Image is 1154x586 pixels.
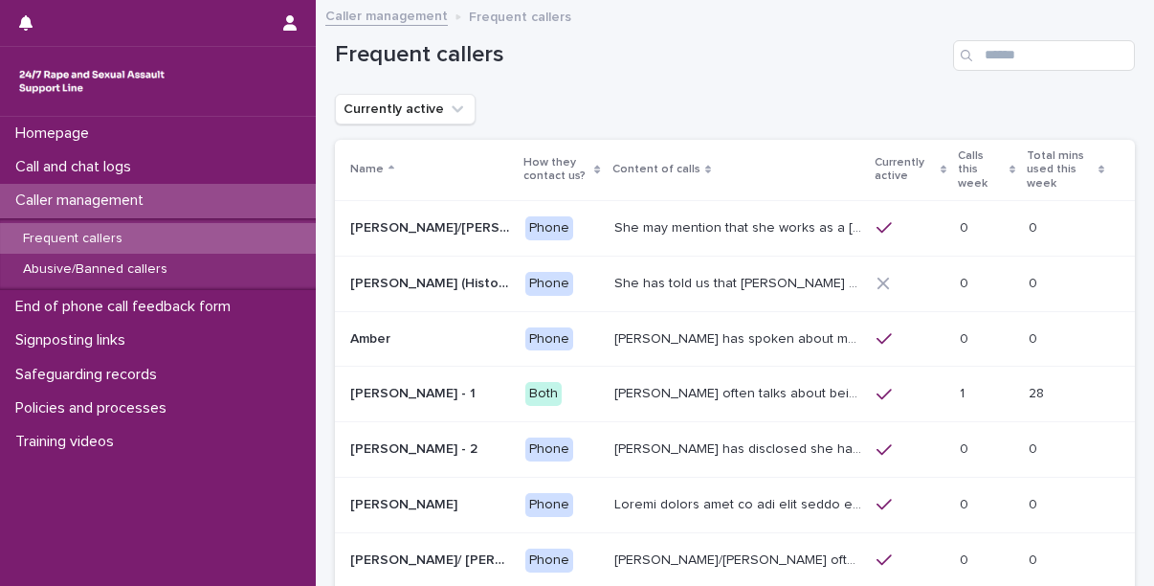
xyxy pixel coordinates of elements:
div: Phone [525,493,573,517]
p: Training videos [8,433,129,451]
p: Policies and processes [8,399,182,417]
p: [PERSON_NAME]/ [PERSON_NAME] [350,549,514,569]
input: Search [953,40,1135,71]
tr: [PERSON_NAME]/[PERSON_NAME] (Anon/'I don't know'/'I can't remember')[PERSON_NAME]/[PERSON_NAME] (... [335,200,1135,256]
p: 28 [1029,382,1048,402]
p: Calls this week [958,146,1005,194]
p: 0 [1029,327,1041,348]
p: 0 [960,493,972,513]
p: She may mention that she works as a Nanny, looking after two children. Abbie / Emily has let us k... [614,216,865,237]
p: Caller management [8,192,159,210]
p: Amy often talks about being raped a night before or 2 weeks ago or a month ago. She also makes re... [614,382,865,402]
p: Name [350,159,384,180]
p: Currently active [875,152,936,188]
p: 0 [960,549,972,569]
p: [PERSON_NAME] - 2 [350,438,481,458]
tr: [PERSON_NAME] - 1[PERSON_NAME] - 1 Both[PERSON_NAME] often talks about being raped a night before... [335,367,1135,422]
tr: [PERSON_NAME] (Historic Plan)[PERSON_NAME] (Historic Plan) PhoneShe has told us that [PERSON_NAME... [335,256,1135,311]
p: Frequent callers [469,5,571,26]
p: Safeguarding records [8,366,172,384]
p: Amber has spoken about multiple experiences of sexual abuse. Amber told us she is now 18 (as of 0... [614,327,865,348]
p: Frequent callers [8,231,138,247]
div: Phone [525,327,573,351]
p: [PERSON_NAME] - 1 [350,382,479,402]
tr: [PERSON_NAME][PERSON_NAME] PhoneLoremi dolors amet co adi elit seddo eiu tempor in u labor et dol... [335,477,1135,532]
p: 0 [960,327,972,348]
p: 0 [1029,438,1041,458]
p: How they contact us? [523,152,590,188]
button: Currently active [335,94,476,124]
p: 0 [1029,216,1041,237]
p: 0 [1029,493,1041,513]
p: She has told us that Prince Andrew was involved with her abuse. Men from Hollywood (or 'Hollywood... [614,272,865,292]
p: [PERSON_NAME] [350,493,461,513]
p: Amy has disclosed she has survived two rapes, one in the UK and the other in Australia in 2013. S... [614,438,865,458]
div: Phone [525,272,573,296]
p: 0 [960,216,972,237]
p: 0 [960,438,972,458]
h1: Frequent callers [335,41,945,69]
p: Homepage [8,124,104,143]
p: Anna/Emma often talks about being raped at gunpoint at the age of 13/14 by her ex-partner, aged 1... [614,549,865,569]
p: Abusive/Banned callers [8,261,183,278]
img: rhQMoQhaT3yELyF149Cw [15,62,168,101]
p: Abbie/Emily (Anon/'I don't know'/'I can't remember') [350,216,514,237]
p: Amber [350,327,394,348]
p: End of phone call feedback form [8,298,246,316]
p: Content of calls [612,159,700,180]
div: Phone [525,438,573,462]
div: Phone [525,216,573,240]
p: 0 [960,272,972,292]
tr: [PERSON_NAME] - 2[PERSON_NAME] - 2 Phone[PERSON_NAME] has disclosed she has survived two rapes, o... [335,422,1135,478]
p: 0 [1029,272,1041,292]
p: 1 [960,382,968,402]
p: Total mins used this week [1027,146,1093,194]
p: [PERSON_NAME] (Historic Plan) [350,272,514,292]
div: Both [525,382,562,406]
div: Phone [525,549,573,573]
tr: AmberAmber Phone[PERSON_NAME] has spoken about multiple experiences of [MEDICAL_DATA]. [PERSON_NA... [335,311,1135,367]
p: Call and chat logs [8,158,146,176]
p: 0 [1029,549,1041,569]
p: Andrew shared that he has been raped and beaten by a group of men in or near his home twice withi... [614,493,865,513]
a: Caller management [325,4,448,26]
p: Signposting links [8,331,141,349]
